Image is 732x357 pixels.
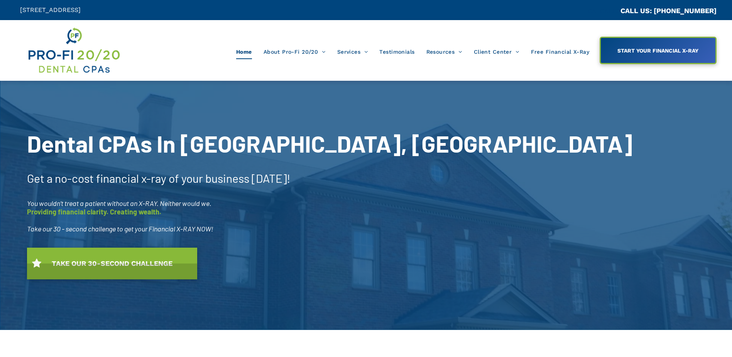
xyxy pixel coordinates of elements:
[468,44,525,59] a: Client Center
[331,44,374,59] a: Services
[27,248,197,279] a: TAKE OUR 30-SECOND CHALLENGE
[27,26,120,75] img: Get Dental CPA Consulting, Bookkeeping, & Bank Loans
[55,171,166,185] span: no-cost financial x-ray
[588,7,620,15] span: CA::CALLC
[27,224,213,233] span: Take our 30 - second challenge to get your Financial X-RAY NOW!
[20,6,81,14] span: [STREET_ADDRESS]
[230,44,258,59] a: Home
[27,207,161,216] span: Providing financial clarity. Creating wealth.
[27,129,632,157] span: Dental CPAs In [GEOGRAPHIC_DATA], [GEOGRAPHIC_DATA]
[258,44,331,59] a: About Pro-Fi 20/20
[421,44,468,59] a: Resources
[27,171,52,185] span: Get a
[600,37,717,64] a: START YOUR FINANCIAL X-RAY
[620,7,717,15] a: CALL US: [PHONE_NUMBER]
[374,44,420,59] a: Testimonials
[169,171,291,185] span: of your business [DATE]!
[525,44,595,59] a: Free Financial X-Ray
[27,199,211,207] span: You wouldn’t treat a patient without an X-RAY. Neither would we.
[49,255,175,271] span: TAKE OUR 30-SECOND CHALLENGE
[615,44,701,58] span: START YOUR FINANCIAL X-RAY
